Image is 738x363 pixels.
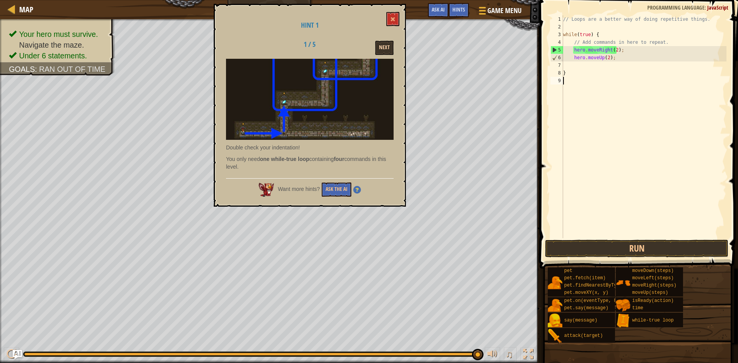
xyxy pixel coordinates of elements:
span: Navigate the maze. [19,41,84,49]
li: Navigate the maze. [9,40,107,50]
p: You only need containing commands in this level. [226,155,394,171]
span: isReady(action) [632,298,674,303]
div: 5 [551,46,563,54]
div: 6 [551,54,563,61]
li: Under 6 statements. [9,50,107,61]
button: Ask AI [13,350,22,359]
span: : [705,4,707,11]
span: pet.moveXY(x, y) [564,290,608,295]
button: Ask AI [428,3,449,17]
button: Ctrl + P: Play [4,347,19,363]
div: 7 [550,61,563,69]
span: Under 6 statements. [19,51,87,60]
span: moveRight(steps) [632,283,676,288]
span: pet.findNearestByType(type) [564,283,639,288]
span: say(message) [564,318,597,323]
span: Ran out of time [39,65,105,73]
div: 9 [550,77,563,85]
div: 3 [550,31,563,38]
span: pet.on(eventType, handler) [564,298,636,303]
span: Want more hints? [278,186,320,192]
span: moveDown(steps) [632,268,674,273]
button: Run [545,240,728,257]
span: Map [19,4,33,15]
span: Game Menu [487,6,522,16]
img: portrait.png [548,298,562,313]
span: Your hero must survive. [19,30,98,38]
span: moveLeft(steps) [632,275,674,281]
span: : [35,65,39,73]
button: ♫ [504,347,517,363]
span: Hints [452,6,465,13]
button: Adjust volume [485,347,500,363]
div: 1 [550,15,563,23]
img: portrait.png [548,329,562,343]
strong: while-true loop [271,156,309,162]
span: time [632,305,643,311]
span: Programming language [647,4,705,11]
div: 2 [550,23,563,31]
span: Ask AI [432,6,445,13]
li: Your hero must survive. [9,29,107,40]
div: 4 [550,38,563,46]
span: Goals [9,65,35,73]
img: portrait.png [616,313,630,328]
span: moveUp(steps) [632,290,668,295]
button: Toggle fullscreen [520,347,536,363]
div: 8 [550,69,563,77]
button: Ask the AI [322,182,351,197]
span: pet.say(message) [564,305,608,311]
h2: 1 / 5 [286,41,334,48]
button: Next [375,41,394,55]
img: portrait.png [548,313,562,328]
strong: one [260,156,269,162]
span: ♫ [505,348,513,360]
span: Hint 1 [301,20,319,30]
span: attack(target) [564,333,603,338]
span: pet.fetch(item) [564,275,606,281]
a: Map [15,4,33,15]
p: Double check your indentation! [226,144,394,151]
img: portrait.png [616,298,630,313]
button: Game Menu [473,3,526,21]
img: Hint [353,186,361,194]
img: AI [259,183,274,197]
strong: four [334,156,344,162]
span: pet [564,268,573,273]
img: portrait.png [548,275,562,290]
span: while-true loop [632,318,674,323]
img: portrait.png [616,275,630,290]
span: JavaScript [707,4,728,11]
img: Haunted kithmaze [226,59,394,140]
